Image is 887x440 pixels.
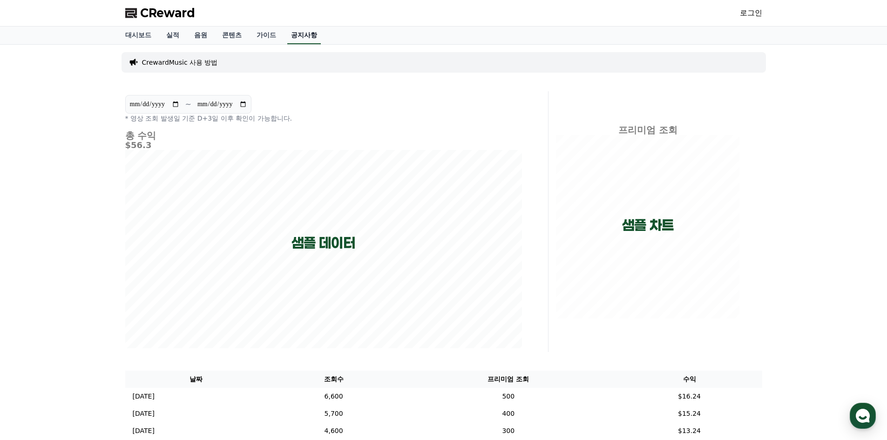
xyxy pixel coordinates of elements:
th: 날짜 [125,371,268,388]
h4: 총 수익 [125,130,522,141]
td: 300 [400,422,616,440]
span: 설정 [144,309,155,317]
span: 대화 [85,310,96,317]
td: 500 [400,388,616,405]
a: CrewardMusic 사용 방법 [142,58,218,67]
h5: $56.3 [125,141,522,150]
a: 홈 [3,295,61,318]
a: 콘텐츠 [215,27,249,44]
td: 4,600 [267,422,400,440]
a: 로그인 [740,7,762,19]
span: 홈 [29,309,35,317]
p: * 영상 조회 발생일 기준 D+3일 이후 확인이 가능합니다. [125,114,522,123]
th: 조회수 [267,371,400,388]
p: [DATE] [133,409,155,419]
th: 프리미엄 조회 [400,371,616,388]
h4: 프리미엄 조회 [556,125,740,135]
a: 대시보드 [118,27,159,44]
span: CReward [140,6,195,20]
td: 5,700 [267,405,400,422]
td: $16.24 [617,388,762,405]
a: 가이드 [249,27,284,44]
a: 설정 [120,295,179,318]
td: 400 [400,405,616,422]
td: $13.24 [617,422,762,440]
p: 샘플 차트 [622,217,674,234]
a: 실적 [159,27,187,44]
p: 샘플 데이터 [291,235,355,251]
th: 수익 [617,371,762,388]
a: 음원 [187,27,215,44]
a: 대화 [61,295,120,318]
a: 공지사항 [287,27,321,44]
p: ~ [185,99,191,110]
p: [DATE] [133,426,155,436]
a: CReward [125,6,195,20]
td: $15.24 [617,405,762,422]
td: 6,600 [267,388,400,405]
p: [DATE] [133,392,155,401]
